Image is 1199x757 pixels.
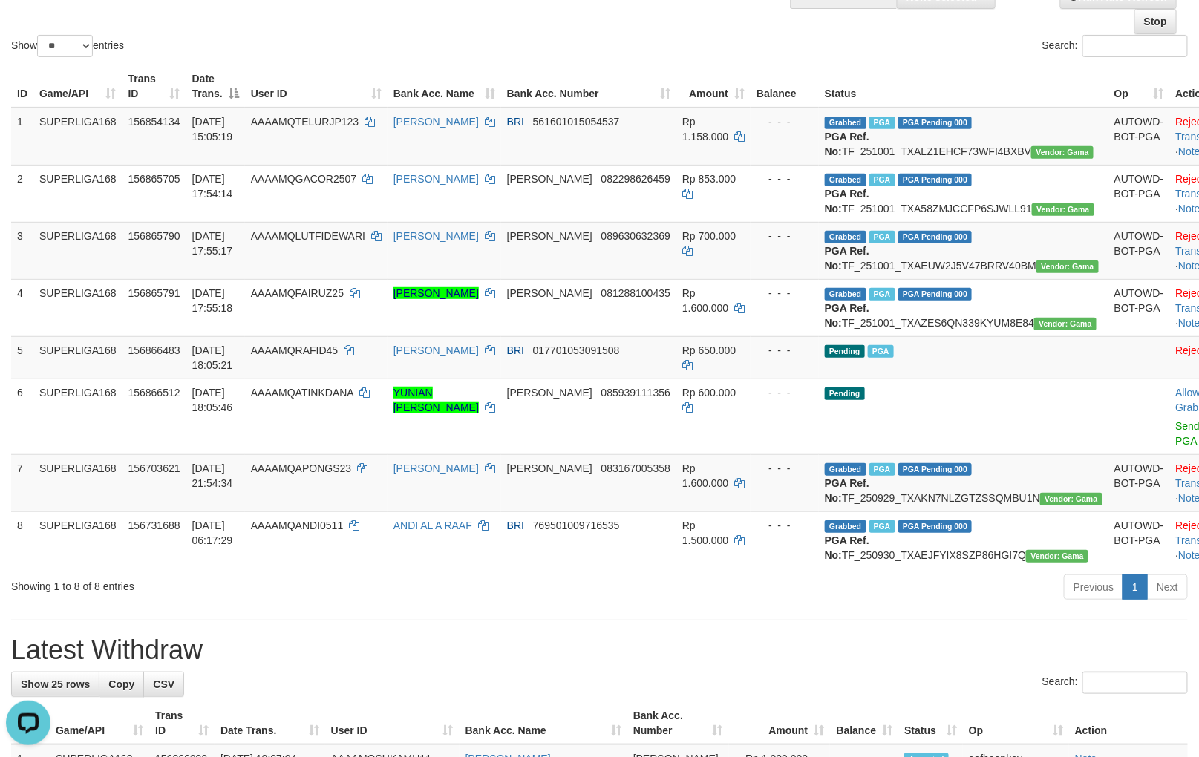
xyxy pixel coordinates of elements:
td: SUPERLIGA168 [33,336,122,378]
th: Trans ID: activate to sort column ascending [149,702,215,744]
span: Copy 017701053091508 to clipboard [533,344,620,356]
span: Marked by aafheankoy [869,231,895,243]
span: PGA Pending [898,520,973,533]
b: PGA Ref. No: [825,477,869,504]
span: [DATE] 18:05:46 [192,387,233,413]
span: AAAAMQTELURJP123 [251,116,359,128]
span: [DATE] 18:05:21 [192,344,233,371]
span: [DATE] 15:05:19 [192,116,233,142]
span: 156865791 [128,287,180,299]
td: AUTOWD-BOT-PGA [1108,454,1170,511]
span: Show 25 rows [21,678,90,690]
span: [PERSON_NAME] [507,387,592,399]
span: Copy 081288100435 to clipboard [601,287,670,299]
th: Bank Acc. Name: activate to sort column ascending [388,65,501,108]
span: Marked by aafromsomean [869,520,895,533]
span: [DATE] 17:55:17 [192,230,233,257]
span: [DATE] 17:55:18 [192,287,233,314]
span: Marked by aafchhiseyha [869,463,895,476]
span: PGA Pending [898,117,973,129]
th: Date Trans.: activate to sort column descending [186,65,245,108]
input: Search: [1082,35,1188,57]
span: Rp 1.600.000 [682,287,728,314]
th: Bank Acc. Number: activate to sort column ascending [627,702,729,744]
span: [PERSON_NAME] [507,287,592,299]
span: [PERSON_NAME] [507,462,592,474]
td: SUPERLIGA168 [33,279,122,336]
span: Pending [825,345,865,358]
span: Grabbed [825,520,866,533]
td: AUTOWD-BOT-PGA [1108,279,1170,336]
span: 156865790 [128,230,180,242]
td: 5 [11,336,33,378]
span: CSV [153,678,174,690]
td: 4 [11,279,33,336]
th: User ID: activate to sort column ascending [325,702,460,744]
span: Copy 085939111356 to clipboard [601,387,670,399]
th: Amount: activate to sort column ascending [676,65,751,108]
td: TF_250930_TXAEJFYIX8SZP86HGI7Q [819,511,1108,568]
span: Rp 853.000 [682,173,736,185]
span: PGA Pending [898,288,973,301]
b: PGA Ref. No: [825,302,869,329]
span: Grabbed [825,231,866,243]
a: [PERSON_NAME] [393,287,479,299]
button: Open LiveChat chat widget [6,6,50,50]
span: [DATE] 21:54:34 [192,462,233,489]
span: BRI [507,116,524,128]
th: Balance [751,65,819,108]
td: TF_251001_TXAZES6QN339KYUM8E84 [819,279,1108,336]
td: SUPERLIGA168 [33,108,122,166]
div: - - - [757,286,813,301]
b: PGA Ref. No: [825,534,869,561]
span: PGA Pending [898,174,973,186]
span: Marked by aafsengchandara [868,345,894,358]
th: ID [11,65,33,108]
th: Status [819,65,1108,108]
span: Copy 082298626459 to clipboard [601,173,670,185]
span: 156703621 [128,462,180,474]
td: AUTOWD-BOT-PGA [1108,165,1170,222]
label: Search: [1042,35,1188,57]
td: TF_250929_TXAKN7NLZGTZSSQMBU1N [819,454,1108,511]
div: - - - [757,229,813,243]
td: SUPERLIGA168 [33,165,122,222]
th: Game/API: activate to sort column ascending [50,702,149,744]
td: TF_251001_TXAEUW2J5V47BRRV40BM [819,222,1108,279]
span: PGA Pending [898,463,973,476]
a: YUNIAN [PERSON_NAME] [393,387,479,413]
label: Search: [1042,672,1188,694]
th: Op: activate to sort column ascending [963,702,1069,744]
span: 156731688 [128,520,180,531]
input: Search: [1082,672,1188,694]
a: Copy [99,672,144,697]
span: Vendor URL: https://trx31.1velocity.biz [1031,146,1094,159]
span: AAAAMQATINKDANA [251,387,353,399]
a: Show 25 rows [11,672,99,697]
td: 1 [11,108,33,166]
div: - - - [757,343,813,358]
td: SUPERLIGA168 [33,511,122,568]
td: 6 [11,378,33,454]
b: PGA Ref. No: [825,188,869,214]
span: Rp 1.500.000 [682,520,728,546]
td: TF_251001_TXALZ1EHCF73WFI4BXBV [819,108,1108,166]
span: Pending [825,387,865,400]
span: AAAAMQAPONGS23 [251,462,351,474]
td: 3 [11,222,33,279]
div: - - - [757,385,813,400]
th: Game/API: activate to sort column ascending [33,65,122,108]
th: Date Trans.: activate to sort column ascending [215,702,325,744]
div: - - - [757,461,813,476]
td: SUPERLIGA168 [33,222,122,279]
th: Bank Acc. Name: activate to sort column ascending [460,702,627,744]
span: Grabbed [825,174,866,186]
a: [PERSON_NAME] [393,173,479,185]
span: AAAAMQANDI0511 [251,520,344,531]
div: - - - [757,171,813,186]
span: Copy 083167005358 to clipboard [601,462,670,474]
div: - - - [757,114,813,129]
span: Grabbed [825,288,866,301]
span: PGA Pending [898,231,973,243]
a: 1 [1123,574,1148,600]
